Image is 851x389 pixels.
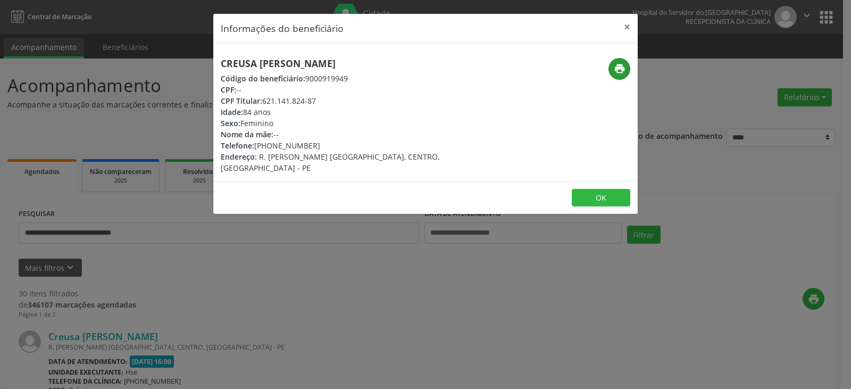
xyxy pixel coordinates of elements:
div: Feminino [221,118,489,129]
div: -- [221,84,489,95]
h5: Creusa [PERSON_NAME] [221,58,489,69]
div: 84 anos [221,106,489,118]
span: Telefone: [221,140,254,151]
span: Código do beneficiário: [221,73,305,84]
button: Close [616,14,638,40]
span: Idade: [221,107,243,117]
span: R. [PERSON_NAME] [GEOGRAPHIC_DATA], CENTRO, [GEOGRAPHIC_DATA] - PE [221,152,439,173]
div: -- [221,129,489,140]
span: CPF Titular: [221,96,262,106]
button: print [608,58,630,80]
div: 621.141.824-87 [221,95,489,106]
button: OK [572,189,630,207]
div: [PHONE_NUMBER] [221,140,489,151]
span: Sexo: [221,118,240,128]
div: 9000919949 [221,73,489,84]
span: CPF: [221,85,236,95]
i: print [614,63,625,75]
span: Endereço: [221,152,257,162]
h5: Informações do beneficiário [221,21,344,35]
span: Nome da mãe: [221,129,273,139]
